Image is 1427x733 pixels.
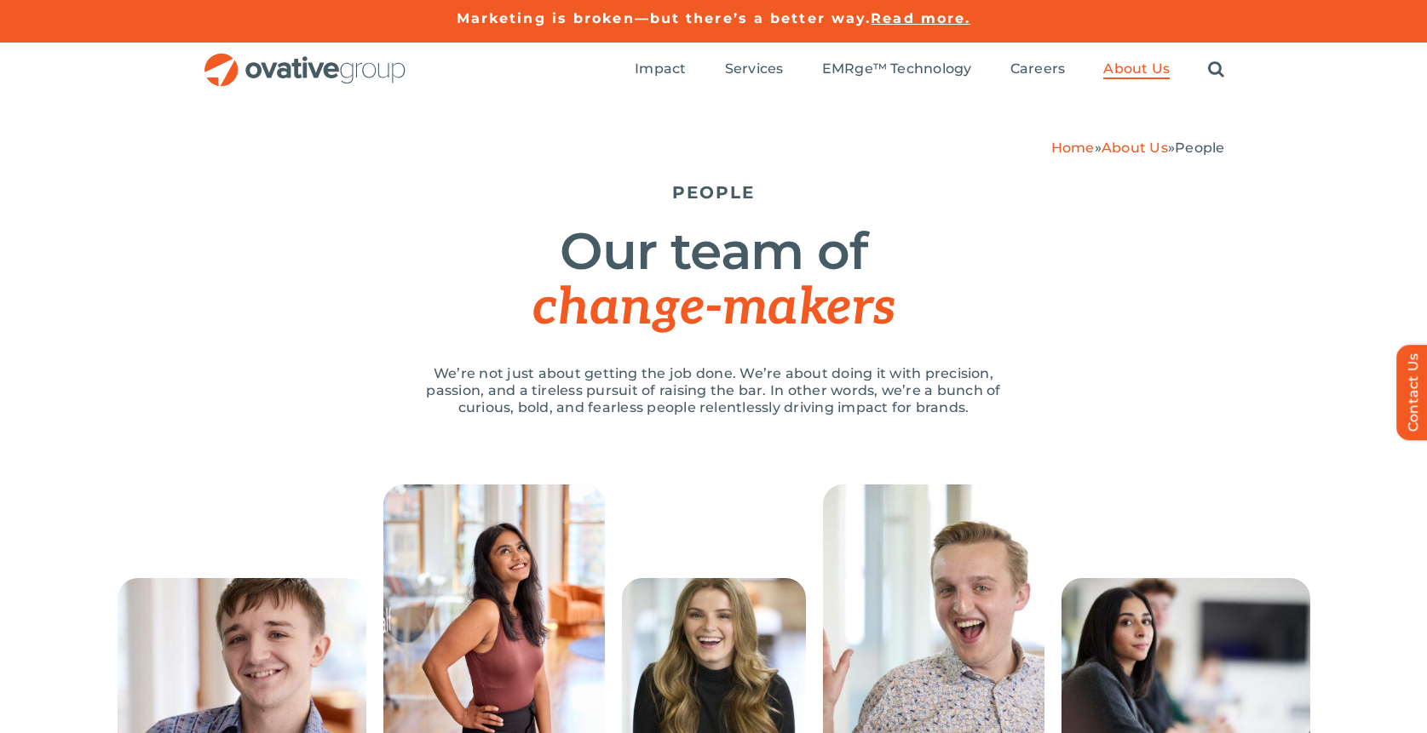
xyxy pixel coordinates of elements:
[1102,140,1168,156] a: About Us
[635,60,686,79] a: Impact
[1051,140,1225,156] span: » »
[407,365,1021,416] p: We’re not just about getting the job done. We’re about doing it with precision, passion, and a ti...
[1010,60,1066,79] a: Careers
[871,10,970,26] a: Read more.
[1175,140,1224,156] span: People
[725,60,784,77] span: Services
[203,51,407,67] a: OG_Full_horizontal_RGB
[203,224,1225,335] h1: Our team of
[203,182,1225,203] h5: PEOPLE
[635,43,1224,97] nav: Menu
[1010,60,1066,77] span: Careers
[1103,60,1170,79] a: About Us
[822,60,972,79] a: EMRge™ Technology
[725,60,784,79] a: Services
[822,60,972,77] span: EMRge™ Technology
[1103,60,1170,77] span: About Us
[457,10,872,26] a: Marketing is broken—but there’s a better way.
[532,278,894,339] span: change-makers
[1208,60,1224,79] a: Search
[1051,140,1095,156] a: Home
[635,60,686,77] span: Impact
